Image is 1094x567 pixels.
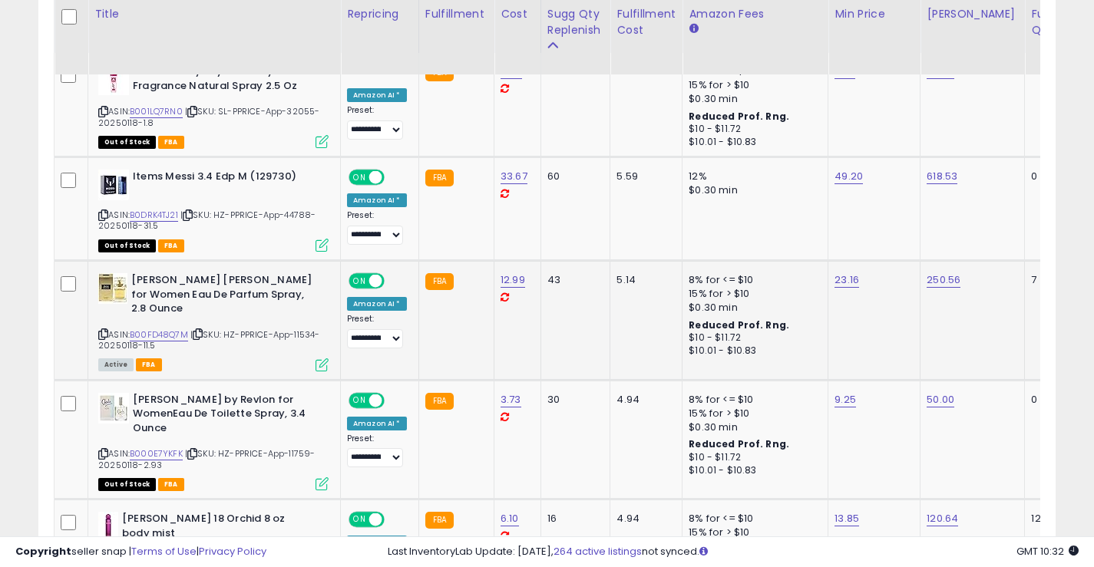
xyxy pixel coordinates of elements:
[15,544,71,559] strong: Copyright
[1031,6,1084,38] div: Fulfillable Quantity
[136,358,162,371] span: FBA
[347,417,407,430] div: Amazon AI *
[98,273,329,370] div: ASIN:
[547,512,599,526] div: 16
[501,272,525,288] a: 12.99
[616,170,670,183] div: 5.59
[347,297,407,311] div: Amazon AI *
[1031,393,1079,407] div: 0
[98,64,329,147] div: ASIN:
[350,513,369,526] span: ON
[98,170,329,250] div: ASIN:
[158,478,184,491] span: FBA
[689,110,789,123] b: Reduced Prof. Rng.
[501,169,527,184] a: 33.67
[158,239,184,252] span: FBA
[98,512,118,542] img: 31HP5gv8O2L._SL40_.jpg
[501,511,519,526] a: 6.10
[347,193,407,207] div: Amazon AI *
[131,544,197,559] a: Terms of Use
[689,437,789,450] b: Reduced Prof. Rng.
[98,358,134,371] span: All listings currently available for purchase on Amazon
[347,433,407,468] div: Preset:
[689,318,789,331] b: Reduced Prof. Rng.
[835,169,863,184] a: 49.20
[382,275,407,288] span: OFF
[616,273,670,287] div: 5.14
[689,331,816,344] div: $10 - $11.72
[1031,512,1079,526] div: 12
[689,136,816,149] div: $10.01 - $10.83
[98,105,320,128] span: | SKU: SL-PPRICE-App-32055-20250118-1.8
[382,394,407,407] span: OFF
[1031,273,1079,287] div: 7
[98,239,156,252] span: All listings that are currently out of stock and unavailable for purchase on Amazon
[689,92,816,106] div: $0.30 min
[425,393,454,410] small: FBA
[98,273,127,304] img: 41Mqw-q5IgL._SL40_.jpg
[689,344,816,358] div: $10.01 - $10.83
[98,393,129,424] img: 41ZslT6lw+L._SL40_.jpg
[689,512,816,526] div: 8% for <= $10
[133,170,319,188] b: Items Messi 3.4 Edp M (129730)
[98,328,320,351] span: | SKU: HZ-PPRICE-App-11534-20250118-11.5
[158,136,184,149] span: FBA
[689,170,816,183] div: 12%
[927,392,954,407] a: 50.00
[98,393,329,490] div: ASIN:
[98,170,129,200] img: 41nmyYd5qbL._SL40_.jpg
[835,392,856,407] a: 9.25
[425,512,454,529] small: FBA
[689,6,821,22] div: Amazon Fees
[689,287,816,301] div: 15% for > $10
[689,22,698,36] small: Amazon Fees.
[689,451,816,464] div: $10 - $11.72
[689,273,816,287] div: 8% for <= $10
[689,407,816,420] div: 15% for > $10
[501,392,521,407] a: 3.73
[835,272,859,288] a: 23.16
[130,209,178,222] a: B0DRK4TJ21
[927,169,957,184] a: 618.53
[425,273,454,290] small: FBA
[133,64,319,97] b: Adidas Fruity Rhythm Body Fragrance Natural Spray 2.5 Oz
[689,393,816,407] div: 8% for <= $10
[689,123,816,136] div: $10 - $11.72
[425,6,488,22] div: Fulfillment
[1016,544,1079,559] span: 2025-08-13 10:32 GMT
[130,328,188,341] a: B00FD48Q7M
[382,171,407,184] span: OFF
[554,544,642,559] a: 264 active listings
[616,6,676,38] div: Fulfillment Cost
[927,6,1018,22] div: [PERSON_NAME]
[133,393,319,440] b: [PERSON_NAME] by Revlon for WomenEau De Toilette Spray, 3.4 Ounce
[689,464,816,477] div: $10.01 - $10.83
[350,275,369,288] span: ON
[689,420,816,434] div: $0.30 min
[927,511,958,526] a: 120.64
[927,272,960,288] a: 250.56
[616,393,670,407] div: 4.94
[347,105,407,140] div: Preset:
[350,171,369,184] span: ON
[382,513,407,526] span: OFF
[98,209,316,232] span: | SKU: HZ-PPRICE-App-44788-20250118-31.5
[835,6,914,22] div: Min Price
[547,6,604,38] div: Sugg Qty Replenish
[388,545,1079,559] div: Last InventoryLab Update: [DATE], not synced.
[130,105,183,118] a: B001LQ7RN0
[130,447,183,460] a: B000E7YKFK
[122,512,309,544] b: [PERSON_NAME] 18 Orchid 8 oz body mist
[98,64,129,95] img: 31Yyamu+kQL._SL40_.jpg
[347,88,407,102] div: Amazon AI *
[347,6,412,22] div: Repricing
[689,301,816,315] div: $0.30 min
[98,447,316,470] span: | SKU: HZ-PPRICE-App-11759-20250118-2.93
[199,544,266,559] a: Privacy Policy
[616,512,670,526] div: 4.94
[547,393,599,407] div: 30
[547,170,599,183] div: 60
[350,394,369,407] span: ON
[15,545,266,559] div: seller snap | |
[425,170,454,186] small: FBA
